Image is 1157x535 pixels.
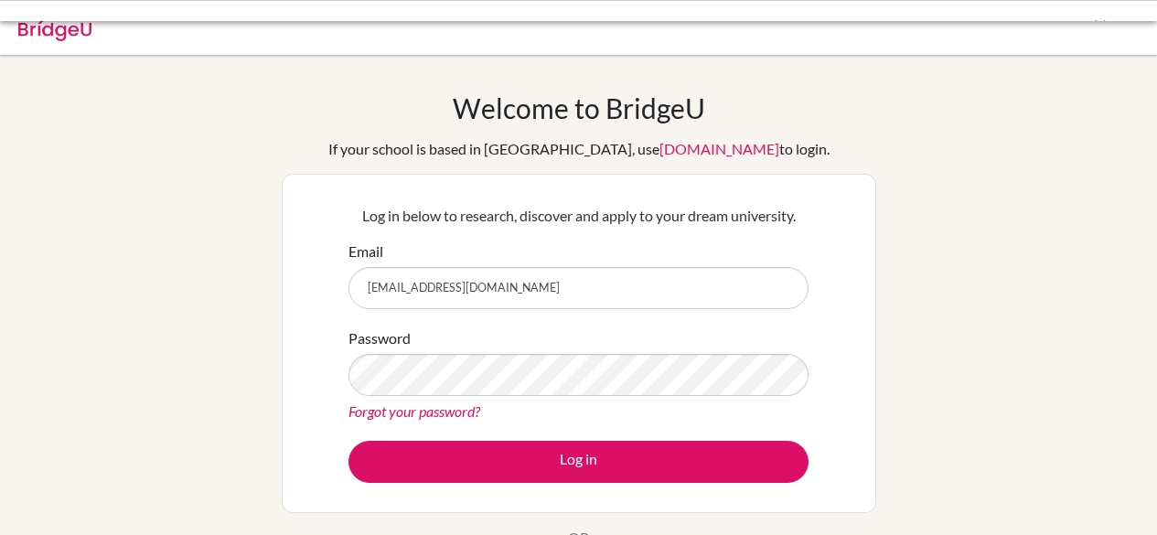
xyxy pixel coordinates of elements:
[348,241,383,262] label: Email
[48,15,835,37] div: Invalid email or password.
[18,12,91,41] img: Bridge-U
[348,205,809,227] p: Log in below to research, discover and apply to your dream university.
[453,91,705,124] h1: Welcome to BridgeU
[348,441,809,483] button: Log in
[348,402,480,420] a: Forgot your password?
[328,138,830,160] div: If your school is based in [GEOGRAPHIC_DATA], use to login.
[659,140,779,157] a: [DOMAIN_NAME]
[348,327,411,349] label: Password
